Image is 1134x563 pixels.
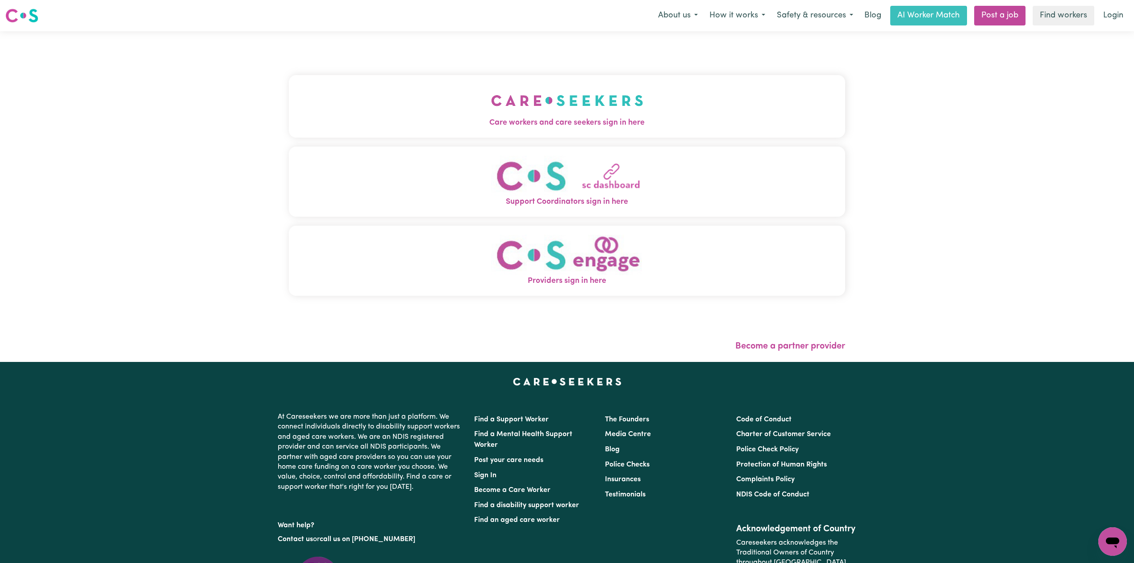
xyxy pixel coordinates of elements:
a: Find a disability support worker [474,502,579,509]
a: Code of Conduct [736,416,792,423]
h2: Acknowledgement of Country [736,524,856,534]
a: Login [1098,6,1129,25]
button: Providers sign in here [289,226,845,296]
a: Complaints Policy [736,476,795,483]
iframe: Button to launch messaging window [1098,527,1127,556]
a: The Founders [605,416,649,423]
a: Insurances [605,476,641,483]
a: Contact us [278,536,313,543]
p: At Careseekers we are more than just a platform. We connect individuals directly to disability su... [278,408,463,496]
img: Careseekers logo [5,8,38,24]
a: Become a Care Worker [474,487,550,494]
span: Providers sign in here [289,275,845,287]
a: Become a partner provider [735,342,845,351]
a: Protection of Human Rights [736,461,827,468]
button: Care workers and care seekers sign in here [289,75,845,138]
span: Support Coordinators sign in here [289,196,845,208]
button: Safety & resources [771,6,859,25]
a: Charter of Customer Service [736,431,831,438]
a: Sign In [474,472,496,479]
a: Find a Mental Health Support Worker [474,431,572,449]
button: Support Coordinators sign in here [289,147,845,217]
a: call us on [PHONE_NUMBER] [320,536,415,543]
p: Want help? [278,517,463,530]
span: Care workers and care seekers sign in here [289,117,845,129]
a: Testimonials [605,491,646,498]
a: Police Checks [605,461,650,468]
a: Find workers [1033,6,1094,25]
button: How it works [704,6,771,25]
button: About us [652,6,704,25]
a: Blog [859,6,887,25]
a: Police Check Policy [736,446,799,453]
a: NDIS Code of Conduct [736,491,809,498]
a: Post your care needs [474,457,543,464]
a: Careseekers home page [513,378,621,385]
a: Media Centre [605,431,651,438]
a: Blog [605,446,620,453]
a: Post a job [974,6,1026,25]
a: AI Worker Match [890,6,967,25]
a: Find an aged care worker [474,517,560,524]
p: or [278,531,463,548]
a: Find a Support Worker [474,416,549,423]
a: Careseekers logo [5,5,38,26]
